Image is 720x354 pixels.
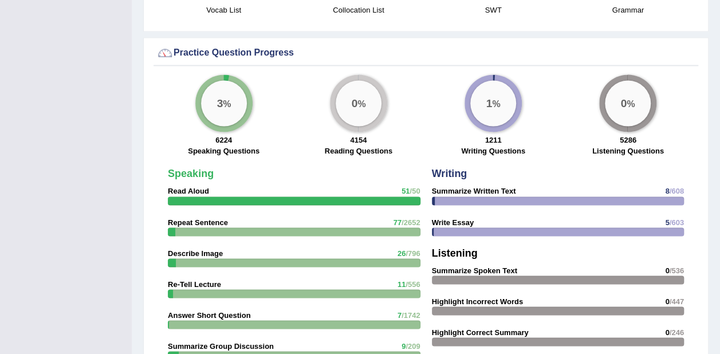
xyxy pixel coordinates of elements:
[168,310,250,319] strong: Answer Short Question
[432,328,529,336] strong: Highlight Correct Summary
[168,168,214,179] strong: Speaking
[402,310,420,319] span: /1742
[432,266,517,274] strong: Summarize Spoken Text
[188,145,259,156] label: Speaking Questions
[217,96,223,109] big: 3
[432,247,478,258] strong: Listening
[398,310,402,319] span: 7
[402,341,406,350] span: 9
[461,145,525,156] label: Writing Questions
[168,341,274,350] strong: Summarize Group Discussion
[156,44,695,61] div: Practice Question Progress
[470,80,516,126] div: %
[168,249,223,257] strong: Describe Image
[485,136,502,144] strong: 1211
[336,80,381,126] div: %
[168,187,209,195] strong: Read Aloud
[670,266,684,274] span: /536
[670,328,684,336] span: /246
[410,187,420,195] span: /50
[351,96,357,109] big: 0
[566,4,690,16] h4: Grammar
[406,341,420,350] span: /209
[402,187,410,195] span: 51
[665,218,669,226] span: 5
[350,136,367,144] strong: 4154
[162,4,285,16] h4: Vocab List
[406,280,420,288] span: /556
[406,249,420,257] span: /796
[168,218,228,226] strong: Repeat Sentence
[665,328,669,336] span: 0
[432,4,555,16] h4: SWT
[398,249,406,257] span: 26
[621,96,627,109] big: 0
[297,4,420,16] h4: Collocation List
[393,218,401,226] span: 77
[620,136,636,144] strong: 5286
[486,96,493,109] big: 1
[665,297,669,305] span: 0
[398,280,406,288] span: 11
[432,187,516,195] strong: Summarize Written Text
[215,136,232,144] strong: 6224
[325,145,392,156] label: Reading Questions
[402,218,420,226] span: /2652
[665,187,669,195] span: 8
[432,297,523,305] strong: Highlight Incorrect Words
[432,168,467,179] strong: Writing
[432,218,474,226] strong: Write Essay
[670,218,684,226] span: /603
[670,297,684,305] span: /447
[665,266,669,274] span: 0
[168,280,221,288] strong: Re-Tell Lecture
[605,80,651,126] div: %
[592,145,664,156] label: Listening Questions
[201,80,247,126] div: %
[670,187,684,195] span: /608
